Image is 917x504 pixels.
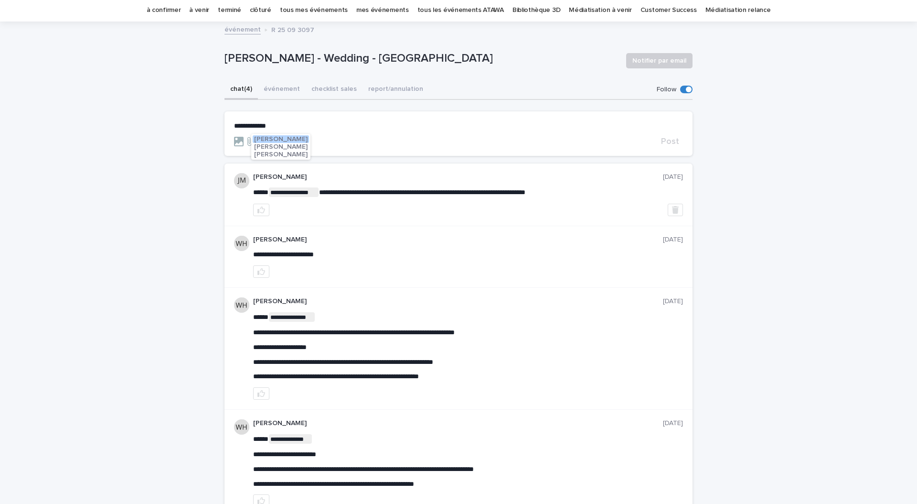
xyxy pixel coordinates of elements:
button: like this post [253,387,269,400]
p: [DATE] [663,297,683,306]
span: Notifier par email [632,56,686,66]
button: Post [657,137,683,146]
span: [PERSON_NAME] [254,143,308,150]
p: Follow [657,86,676,94]
button: Notifier par email [626,53,693,68]
button: [PERSON_NAME] [253,151,309,158]
p: [DATE] [663,236,683,244]
span: Post [661,137,679,146]
button: Delete post [668,204,683,216]
button: [PERSON_NAME] [253,135,309,143]
p: [PERSON_NAME] [253,419,663,427]
a: événement [224,23,261,34]
p: [PERSON_NAME] [253,297,663,306]
button: [PERSON_NAME] [253,143,309,151]
p: [PERSON_NAME] [253,173,663,181]
p: [DATE] [663,173,683,181]
button: chat (4) [224,80,258,100]
span: [PERSON_NAME] [254,151,308,158]
span: [PERSON_NAME] [254,136,308,142]
button: like this post [253,265,269,278]
button: like this post [253,204,269,216]
p: [PERSON_NAME] [253,236,663,244]
p: [DATE] [663,419,683,427]
p: [PERSON_NAME] - Wedding - [GEOGRAPHIC_DATA] [224,52,618,66]
button: checklist sales [306,80,363,100]
button: événement [258,80,306,100]
p: R 25 09 3097 [271,24,314,34]
button: report/annulation [363,80,429,100]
